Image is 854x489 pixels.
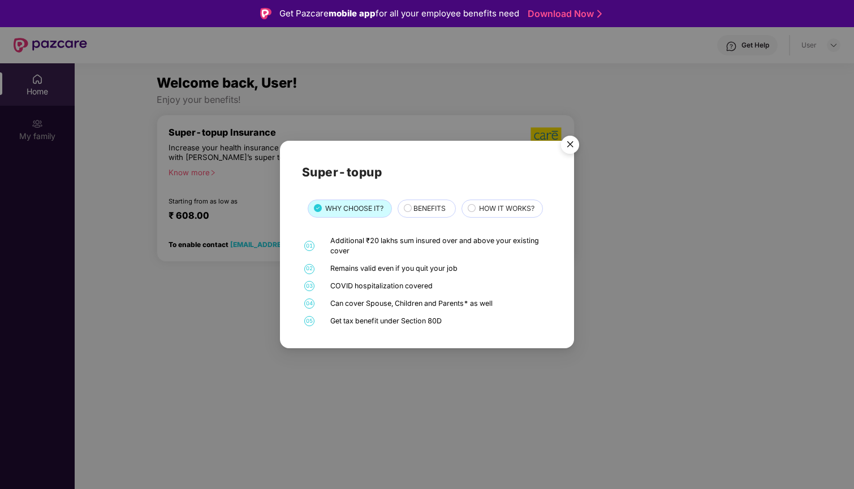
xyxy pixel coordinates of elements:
span: BENEFITS [413,203,446,214]
img: Logo [260,8,271,19]
div: Get tax benefit under Section 80D [330,316,549,327]
h2: Super-topup [302,163,553,181]
div: Get Pazcare for all your employee benefits need [279,7,519,20]
div: Can cover Spouse, Children and Parents* as well [330,298,549,309]
span: 05 [304,316,314,326]
span: HOW IT WORKS? [479,203,534,214]
img: svg+xml;base64,PHN2ZyB4bWxucz0iaHR0cDovL3d3dy53My5vcmcvMjAwMC9zdmciIHdpZHRoPSI1NiIgaGVpZ2h0PSI1Ni... [554,131,586,162]
span: WHY CHOOSE IT? [325,203,383,214]
a: Download Now [528,8,598,20]
img: Stroke [597,8,602,20]
span: 03 [304,281,314,291]
span: 01 [304,241,314,251]
div: Remains valid even if you quit your job [330,263,549,274]
button: Close [554,130,585,161]
div: Additional ₹20 lakhs sum insured over and above your existing cover [330,236,549,257]
span: 04 [304,298,314,309]
span: 02 [304,264,314,274]
div: COVID hospitalization covered [330,281,549,292]
strong: mobile app [329,8,376,19]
